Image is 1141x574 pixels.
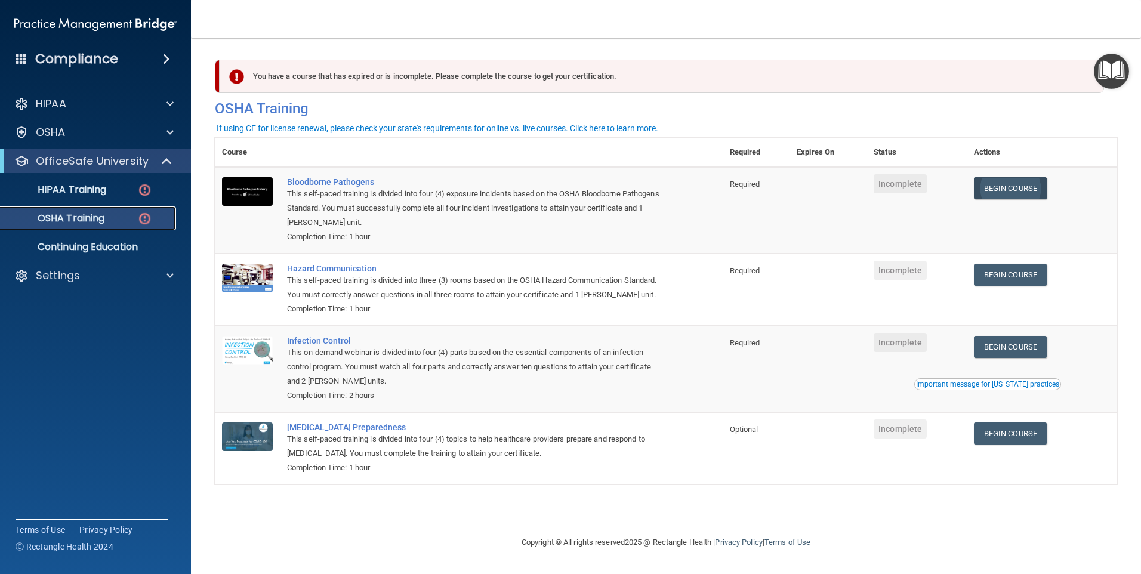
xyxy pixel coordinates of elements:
div: Completion Time: 1 hour [287,461,663,475]
a: [MEDICAL_DATA] Preparedness [287,422,663,432]
p: HIPAA Training [8,184,106,196]
a: OfficeSafe University [14,154,173,168]
a: Begin Course [974,264,1047,286]
th: Required [723,138,790,167]
iframe: Drift Widget Chat Controller [935,489,1127,537]
span: Ⓒ Rectangle Health 2024 [16,541,113,553]
img: exclamation-circle-solid-danger.72ef9ffc.png [229,69,244,84]
p: HIPAA [36,97,66,111]
div: Completion Time: 2 hours [287,388,663,403]
th: Actions [967,138,1117,167]
img: danger-circle.6113f641.png [137,211,152,226]
span: Required [730,338,760,347]
p: OSHA [36,125,66,140]
a: HIPAA [14,97,174,111]
a: OSHA [14,125,174,140]
button: Read this if you are a dental practitioner in the state of CA [914,378,1061,390]
span: Incomplete [874,174,927,193]
div: This self-paced training is divided into four (4) topics to help healthcare providers prepare and... [287,432,663,461]
div: You have a course that has expired or is incomplete. Please complete the course to get your certi... [220,60,1104,93]
div: Copyright © All rights reserved 2025 @ Rectangle Health | | [448,523,884,561]
div: This on-demand webinar is divided into four (4) parts based on the essential components of an inf... [287,345,663,388]
a: Hazard Communication [287,264,663,273]
div: If using CE for license renewal, please check your state's requirements for online vs. live cours... [217,124,658,132]
th: Course [215,138,280,167]
a: Privacy Policy [79,524,133,536]
p: Continuing Education [8,241,171,253]
h4: Compliance [35,51,118,67]
a: Infection Control [287,336,663,345]
span: Required [730,266,760,275]
p: OSHA Training [8,212,104,224]
button: Open Resource Center [1094,54,1129,89]
a: Bloodborne Pathogens [287,177,663,187]
span: Optional [730,425,758,434]
p: Settings [36,269,80,283]
a: Begin Course [974,336,1047,358]
span: Incomplete [874,333,927,352]
div: Important message for [US_STATE] practices [916,381,1059,388]
th: Expires On [790,138,866,167]
span: Required [730,180,760,189]
a: Begin Course [974,177,1047,199]
div: Completion Time: 1 hour [287,302,663,316]
a: Begin Course [974,422,1047,445]
a: Privacy Policy [715,538,762,547]
div: Completion Time: 1 hour [287,230,663,244]
button: If using CE for license renewal, please check your state's requirements for online vs. live cours... [215,122,660,134]
img: danger-circle.6113f641.png [137,183,152,197]
a: Terms of Use [16,524,65,536]
img: PMB logo [14,13,177,36]
th: Status [866,138,967,167]
h4: OSHA Training [215,100,1117,117]
a: Settings [14,269,174,283]
span: Incomplete [874,261,927,280]
a: Terms of Use [764,538,810,547]
p: OfficeSafe University [36,154,149,168]
div: This self-paced training is divided into three (3) rooms based on the OSHA Hazard Communication S... [287,273,663,302]
div: This self-paced training is divided into four (4) exposure incidents based on the OSHA Bloodborne... [287,187,663,230]
span: Incomplete [874,419,927,439]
